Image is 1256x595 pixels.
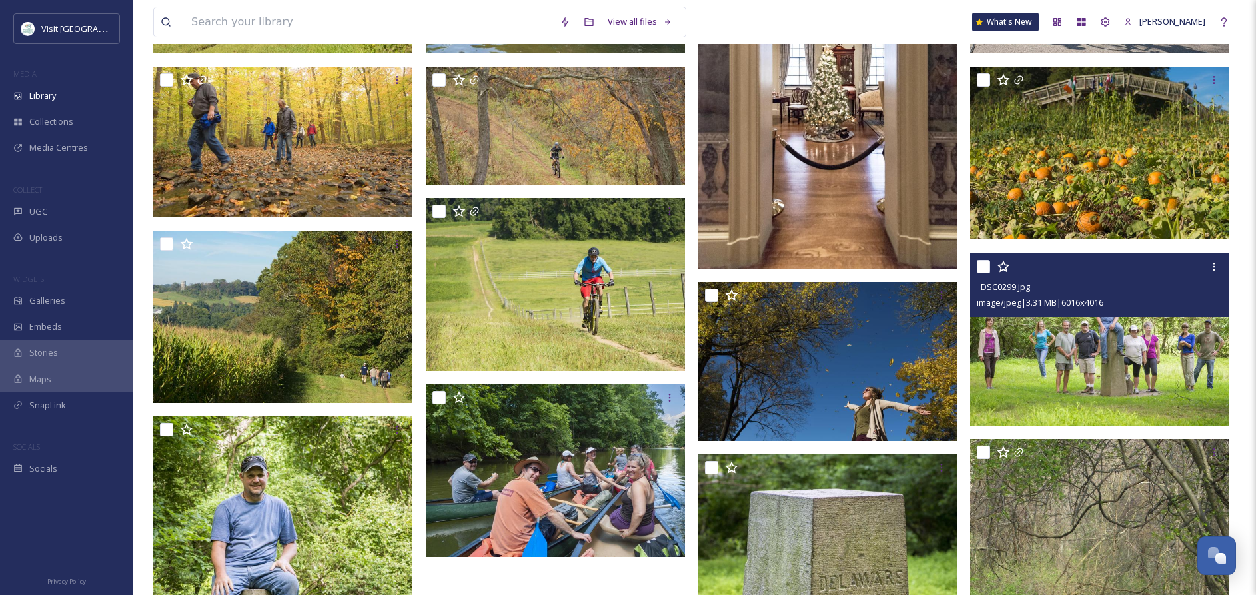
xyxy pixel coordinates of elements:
[29,205,47,218] span: UGC
[153,67,412,217] img: DSC_6333-2.jpg
[1117,9,1212,35] a: [PERSON_NAME]
[426,67,685,185] img: DSC_6197-2.jpg
[29,462,57,475] span: Socials
[1139,15,1205,27] span: [PERSON_NAME]
[970,67,1229,240] img: _DSC9610.jpg
[21,22,35,35] img: download%20%281%29.jpeg
[185,7,553,37] input: Search your library
[29,399,66,412] span: SnapLink
[977,281,1030,293] span: _DSC0299.jpg
[29,141,88,154] span: Media Centres
[13,185,42,195] span: COLLECT
[29,89,56,102] span: Library
[41,22,145,35] span: Visit [GEOGRAPHIC_DATA]
[977,297,1103,308] span: image/jpeg | 3.31 MB | 6016 x 4016
[426,198,685,371] img: _DSC6956.jpg
[29,346,58,359] span: Stories
[1197,536,1236,575] button: Open Chat
[47,572,86,588] a: Privacy Policy
[426,384,685,558] img: P1040560.jpg
[13,69,37,79] span: MEDIA
[698,282,957,441] img: DSC_8073-2b.jpg
[29,115,73,128] span: Collections
[29,373,51,386] span: Maps
[972,13,1039,31] a: What's New
[970,253,1229,426] img: _DSC0299.jpg
[47,577,86,586] span: Privacy Policy
[13,274,44,284] span: WIDGETS
[29,231,63,244] span: Uploads
[29,295,65,307] span: Galleries
[601,9,679,35] a: View all files
[13,442,40,452] span: SOCIALS
[29,320,62,333] span: Embeds
[153,231,412,404] img: _DSC9589.jpg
